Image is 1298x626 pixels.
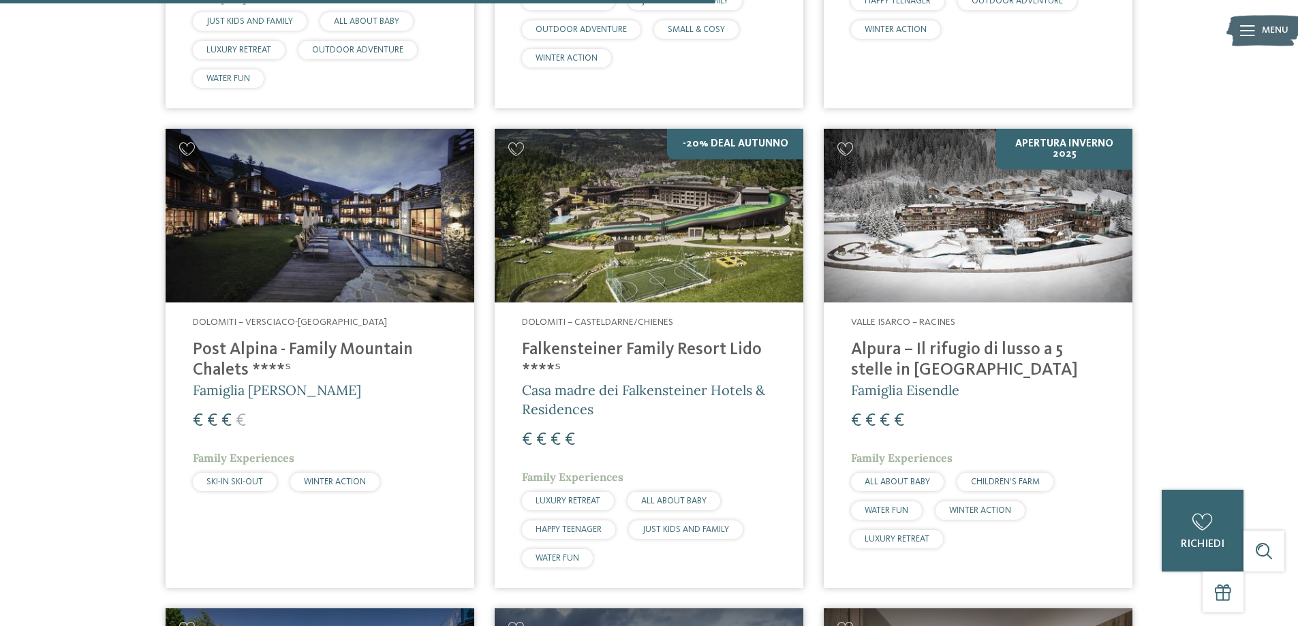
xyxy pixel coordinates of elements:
[851,381,959,398] span: Famiglia Eisendle
[668,25,725,34] span: SMALL & COSY
[536,25,627,34] span: OUTDOOR ADVENTURE
[193,317,387,327] span: Dolomiti – Versciaco-[GEOGRAPHIC_DATA]
[865,25,927,34] span: WINTER ACTION
[1181,539,1224,550] span: richiedi
[643,525,729,534] span: JUST KIDS AND FAMILY
[536,431,546,449] span: €
[495,129,803,587] a: Cercate un hotel per famiglie? Qui troverete solo i migliori! -20% Deal Autunno Dolomiti – Castel...
[522,431,532,449] span: €
[865,535,929,544] span: LUXURY RETREAT
[536,54,598,63] span: WINTER ACTION
[894,412,904,430] span: €
[193,381,361,398] span: Famiglia [PERSON_NAME]
[851,451,953,465] span: Family Experiences
[166,129,474,587] a: Cercate un hotel per famiglie? Qui troverete solo i migliori! Dolomiti – Versciaco-[GEOGRAPHIC_DA...
[536,497,600,505] span: LUXURY RETREAT
[206,478,263,486] span: SKI-IN SKI-OUT
[536,554,579,563] span: WATER FUN
[522,381,765,418] span: Casa madre dei Falkensteiner Hotels & Residences
[207,412,217,430] span: €
[166,129,474,302] img: Post Alpina - Family Mountain Chalets ****ˢ
[851,412,861,430] span: €
[312,46,403,54] span: OUTDOOR ADVENTURE
[551,431,561,449] span: €
[880,412,890,430] span: €
[236,412,246,430] span: €
[522,317,673,327] span: Dolomiti – Casteldarne/Chienes
[824,129,1132,302] img: Cercate un hotel per famiglie? Qui troverete solo i migliori!
[536,525,602,534] span: HAPPY TEENAGER
[193,412,203,430] span: €
[971,478,1040,486] span: CHILDREN’S FARM
[949,506,1011,515] span: WINTER ACTION
[824,129,1132,587] a: Cercate un hotel per famiglie? Qui troverete solo i migliori! Apertura inverno 2025 Valle Isarco ...
[851,317,955,327] span: Valle Isarco – Racines
[565,431,575,449] span: €
[495,129,803,302] img: Cercate un hotel per famiglie? Qui troverete solo i migliori!
[334,17,399,26] span: ALL ABOUT BABY
[851,340,1105,381] h4: Alpura – Il rifugio di lusso a 5 stelle in [GEOGRAPHIC_DATA]
[221,412,232,430] span: €
[206,74,250,83] span: WATER FUN
[522,470,623,484] span: Family Experiences
[641,497,707,505] span: ALL ABOUT BABY
[865,412,876,430] span: €
[522,340,776,381] h4: Falkensteiner Family Resort Lido ****ˢ
[865,478,930,486] span: ALL ABOUT BABY
[304,478,366,486] span: WINTER ACTION
[193,340,447,381] h4: Post Alpina - Family Mountain Chalets ****ˢ
[206,46,271,54] span: LUXURY RETREAT
[206,17,293,26] span: JUST KIDS AND FAMILY
[193,451,294,465] span: Family Experiences
[865,506,908,515] span: WATER FUN
[1162,490,1243,572] a: richiedi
